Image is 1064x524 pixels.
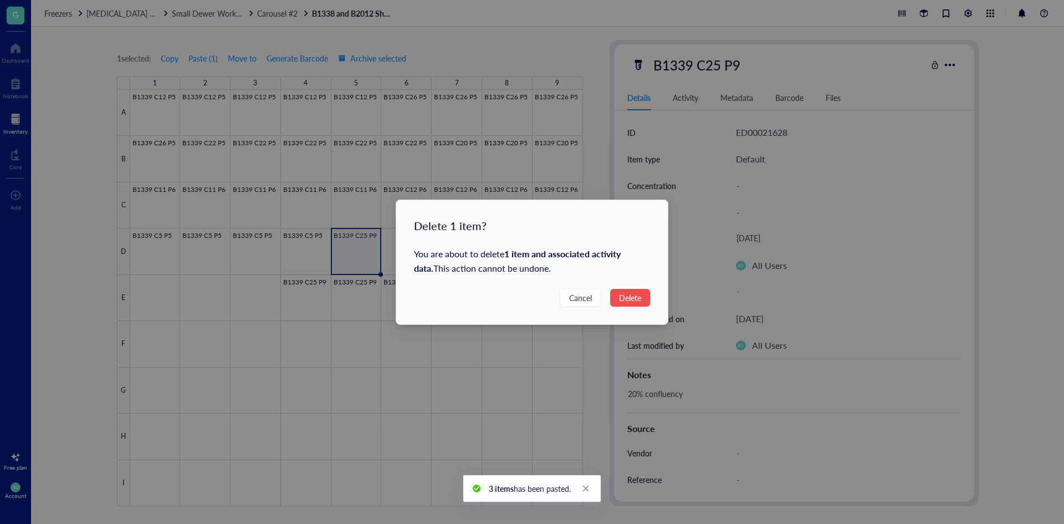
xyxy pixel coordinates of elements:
span: close [582,485,590,492]
span: Delete [619,292,641,304]
div: You are about to delete This action cannot be undone. [414,247,651,276]
b: 3 items [489,483,514,494]
strong: 1 item and associated activity data . [414,247,621,274]
button: Delete [610,289,650,307]
span: has been pasted. [489,483,571,494]
button: Cancel [560,289,601,307]
a: Close [580,482,592,495]
div: Delete 1 item? [414,218,651,233]
span: Cancel [569,292,592,304]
